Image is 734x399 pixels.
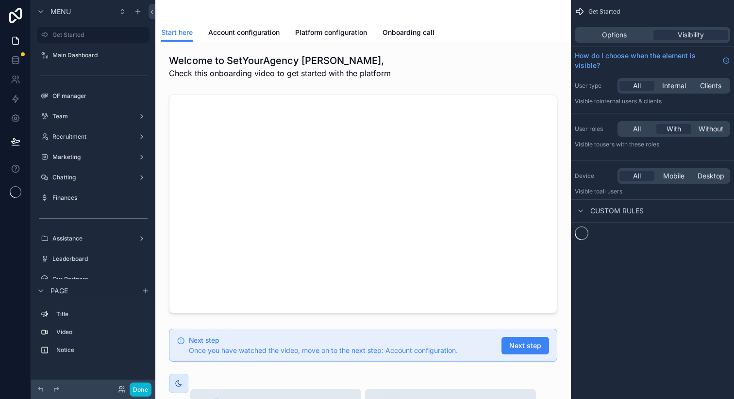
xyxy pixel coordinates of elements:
[52,194,148,202] label: Finances
[633,81,641,91] span: All
[52,92,148,100] label: OF manager
[590,206,644,216] span: Custom rules
[161,28,193,37] span: Start here
[678,30,704,40] span: Visibility
[56,310,146,318] label: Title
[31,302,155,367] div: scrollable content
[52,112,134,120] label: Team
[52,153,134,161] label: Marketing
[37,149,150,165] a: Marketing
[37,27,150,43] a: Get Started
[600,141,659,148] span: Users with these roles
[50,7,71,16] span: Menu
[52,51,148,59] label: Main Dashboard
[52,133,134,141] label: Recruitment
[295,28,367,37] span: Platform configuration
[37,271,150,287] a: Our Partners
[575,188,730,195] p: Visible to
[52,275,148,283] label: Our Partners
[37,48,150,63] a: Main Dashboard
[383,24,434,43] a: Onboarding call
[633,124,641,134] span: All
[600,188,622,195] span: all users
[662,81,686,91] span: Internal
[698,171,724,181] span: Desktop
[56,346,146,354] label: Notice
[37,231,150,246] a: Assistance
[588,8,620,16] span: Get Started
[667,124,681,134] span: With
[52,235,134,242] label: Assistance
[52,174,134,181] label: Chatting
[130,383,151,397] button: Done
[575,51,718,70] span: How do I choose when the element is visible?
[575,141,730,148] p: Visible to
[699,124,723,134] span: Without
[37,129,150,144] a: Recruitment
[56,328,146,336] label: Video
[633,171,641,181] span: All
[208,28,280,37] span: Account configuration
[37,190,150,206] a: Finances
[575,51,730,70] a: How do I choose when the element is visible?
[208,24,280,43] a: Account configuration
[602,30,627,40] span: Options
[600,97,662,105] span: Internal users & clients
[37,170,150,185] a: Chatting
[37,88,150,104] a: OF manager
[52,31,144,39] label: Get Started
[575,97,730,105] p: Visible to
[575,172,614,180] label: Device
[700,81,721,91] span: Clients
[575,125,614,133] label: User roles
[295,24,367,43] a: Platform configuration
[663,171,684,181] span: Mobile
[52,255,148,263] label: Leaderboard
[383,28,434,37] span: Onboarding call
[575,82,614,90] label: User type
[50,286,68,296] span: Page
[37,109,150,124] a: Team
[161,24,193,42] a: Start here
[37,251,150,267] a: Leaderboard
